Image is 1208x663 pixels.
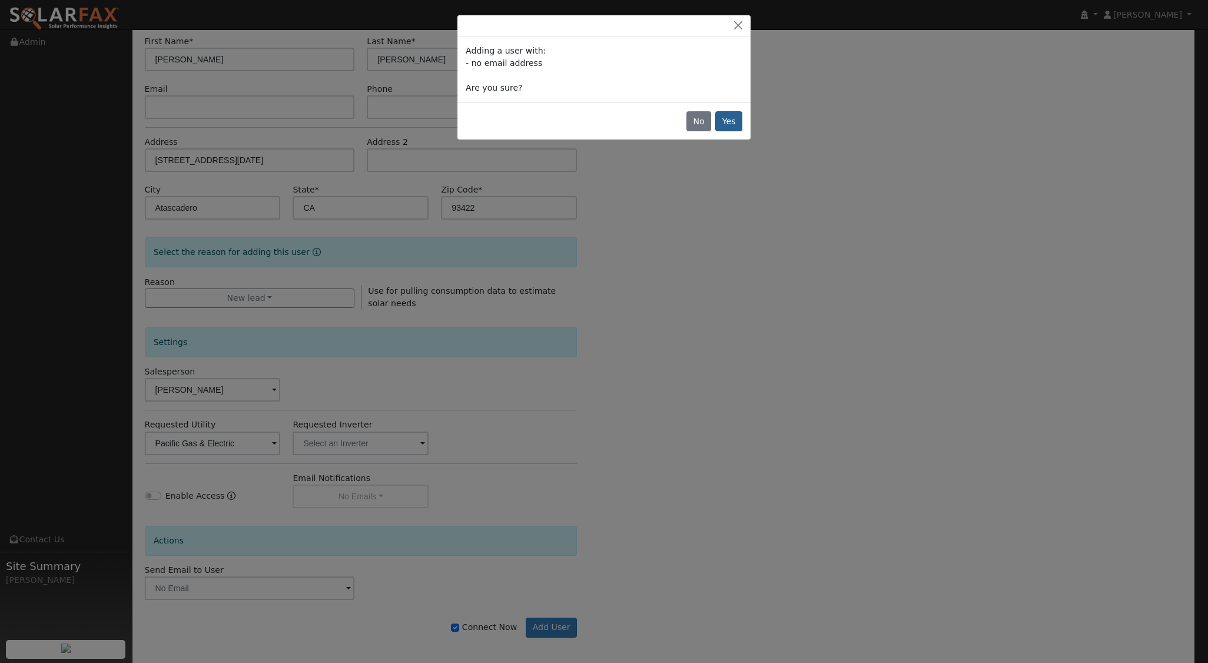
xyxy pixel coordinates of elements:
button: Close [730,19,746,32]
button: Yes [715,111,742,131]
span: Adding a user with: [466,46,546,55]
button: No [686,111,711,131]
span: Are you sure? [466,83,522,92]
span: - no email address [466,58,542,68]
